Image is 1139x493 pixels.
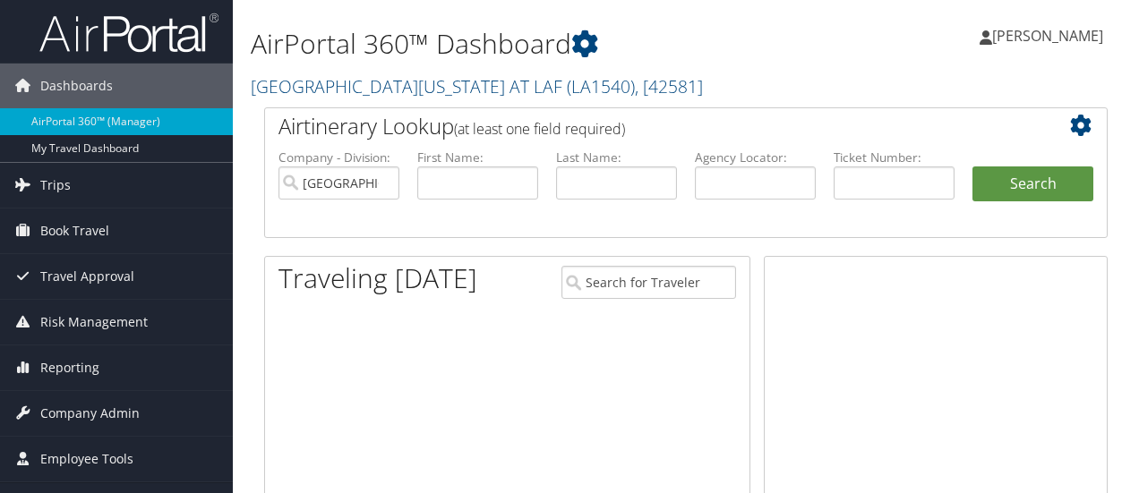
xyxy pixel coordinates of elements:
label: Company - Division: [278,149,399,166]
button: Search [972,166,1093,202]
input: Search for Traveler [561,266,737,299]
label: First Name: [417,149,538,166]
label: Ticket Number: [834,149,955,166]
label: Last Name: [556,149,677,166]
span: Dashboards [40,64,113,108]
span: [PERSON_NAME] [992,26,1103,46]
h1: AirPortal 360™ Dashboard [251,25,831,63]
a: [PERSON_NAME] [980,9,1121,63]
span: Travel Approval [40,254,134,299]
span: , [ 42581 ] [635,74,703,98]
span: ( LA1540 ) [567,74,635,98]
span: (at least one field required) [454,119,625,139]
img: airportal-logo.png [39,12,218,54]
a: [GEOGRAPHIC_DATA][US_STATE] AT LAF [251,74,703,98]
span: Employee Tools [40,437,133,481]
span: Trips [40,163,71,208]
h1: Traveling [DATE] [278,259,477,297]
span: Book Travel [40,208,109,253]
span: Risk Management [40,300,148,344]
label: Agency Locator: [695,149,816,166]
h2: Airtinerary Lookup [278,111,1023,141]
span: Company Admin [40,391,140,436]
span: Reporting [40,345,99,390]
